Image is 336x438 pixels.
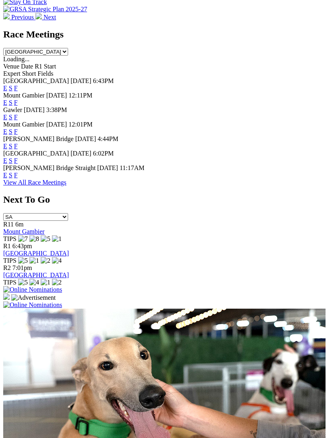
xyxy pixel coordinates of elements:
[120,164,145,171] span: 11:17AM
[3,194,333,205] h2: Next To Go
[14,157,18,164] a: F
[3,157,7,164] a: E
[3,121,45,128] span: Mount Gambier
[3,228,45,235] a: Mount Gambier
[3,128,7,135] a: E
[14,99,18,106] a: F
[21,63,33,70] span: Date
[14,143,18,149] a: F
[3,179,66,186] a: View All Race Meetings
[3,63,19,70] span: Venue
[29,257,39,264] img: 1
[37,70,53,77] span: Fields
[41,257,50,264] img: 2
[3,235,17,242] span: TIPS
[46,121,67,128] span: [DATE]
[18,235,28,243] img: 7
[3,99,7,106] a: E
[3,250,69,257] a: [GEOGRAPHIC_DATA]
[3,13,10,19] img: chevron-left-pager-white.svg
[93,150,114,157] span: 6:02PM
[3,286,62,293] img: Online Nominations
[3,257,17,264] span: TIPS
[3,6,87,13] img: GRSA Strategic Plan 2025-27
[52,279,62,286] img: 2
[11,294,56,301] img: Advertisement
[68,92,92,99] span: 12:11PM
[11,14,34,21] span: Previous
[14,114,18,120] a: F
[71,77,91,84] span: [DATE]
[3,279,17,286] span: TIPS
[68,121,93,128] span: 12:01PM
[3,293,10,300] img: 15187_Greyhounds_GreysPlayCentral_Resize_SA_WebsiteBanner_300x115_2025.jpg
[14,172,18,179] a: F
[9,157,12,164] a: S
[3,135,74,142] span: [PERSON_NAME] Bridge
[97,164,118,171] span: [DATE]
[44,14,56,21] span: Next
[3,164,95,171] span: [PERSON_NAME] Bridge Straight
[15,221,23,228] span: 6m
[9,99,12,106] a: S
[3,150,69,157] span: [GEOGRAPHIC_DATA]
[3,301,62,309] img: Online Nominations
[46,106,67,113] span: 3:38PM
[3,272,69,278] a: [GEOGRAPHIC_DATA]
[3,14,35,21] a: Previous
[14,85,18,91] a: F
[35,14,56,21] a: Next
[3,92,45,99] span: Mount Gambier
[29,279,39,286] img: 4
[9,172,12,179] a: S
[9,128,12,135] a: S
[3,77,69,84] span: [GEOGRAPHIC_DATA]
[41,279,50,286] img: 1
[52,257,62,264] img: 4
[9,143,12,149] a: S
[14,128,18,135] a: F
[9,85,12,91] a: S
[3,70,21,77] span: Expert
[35,63,56,70] span: R1 Start
[3,114,7,120] a: E
[12,243,32,249] span: 6:43pm
[3,143,7,149] a: E
[3,85,7,91] a: E
[29,235,39,243] img: 8
[75,135,96,142] span: [DATE]
[71,150,91,157] span: [DATE]
[3,172,7,179] a: E
[22,70,36,77] span: Short
[3,243,11,249] span: R1
[18,279,28,286] img: 5
[97,135,118,142] span: 4:44PM
[3,29,333,40] h2: Race Meetings
[52,235,62,243] img: 1
[41,235,50,243] img: 5
[18,257,28,264] img: 5
[24,106,45,113] span: [DATE]
[46,92,67,99] span: [DATE]
[3,106,22,113] span: Gawler
[3,56,29,62] span: Loading...
[3,221,14,228] span: R11
[9,114,12,120] a: S
[93,77,114,84] span: 6:43PM
[12,264,32,271] span: 7:01pm
[3,264,11,271] span: R2
[35,13,42,19] img: chevron-right-pager-white.svg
